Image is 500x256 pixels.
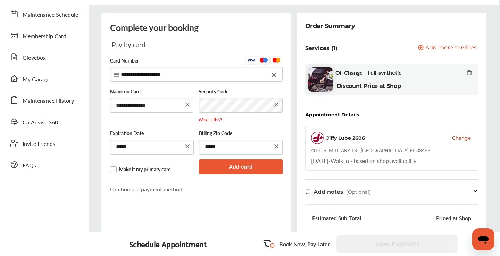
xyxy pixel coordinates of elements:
img: Mastercard.eb291d48.svg [270,56,283,65]
div: Walk In - based on shop availability [311,157,416,165]
button: Add card [199,159,283,174]
span: FAQs [23,161,36,170]
b: Discount Price at Shop [337,83,401,89]
span: (Optional) [346,189,371,195]
span: Invite Friends [23,140,55,149]
span: Oil Change - Full-synthetic [335,69,401,76]
a: Add more services [418,45,478,51]
div: Pay by card [112,41,193,49]
span: - [328,157,331,165]
div: Priced at Shop [436,214,471,221]
img: oil-change-thumb.jpg [308,67,333,92]
span: Maintenance History [23,97,74,106]
a: Glovebox [6,48,82,66]
span: Membership Card [23,32,66,41]
label: Name on Card [110,89,194,95]
span: Maintenance Schedule [23,10,78,19]
img: logo-jiffylube.png [311,132,324,144]
a: FAQs [6,156,82,174]
img: Visa.45ceafba.svg [245,56,258,65]
button: Change [452,134,471,141]
label: Security Code [199,89,282,95]
div: Jiffy Lube 2606 [326,134,365,141]
div: Appointment Details [305,112,359,117]
div: 4000 S. MILITARY TRL , [GEOGRAPHIC_DATA] , FL 33463 [311,147,430,154]
p: What is this? [199,117,282,123]
p: Services (1) [305,45,337,51]
div: Order Summary [305,21,355,31]
a: Maintenance History [6,91,82,109]
label: Expiration Date [110,130,194,137]
a: My Garage [6,69,82,88]
label: Card Number [110,56,283,66]
span: My Garage [23,75,49,84]
a: Invite Friends [6,134,82,152]
label: Make it my primary card [110,166,194,173]
label: Billing Zip Code [199,130,283,137]
button: Add more services [418,45,477,51]
p: Book Now, Pay Later [279,240,330,248]
span: Glovebox [23,53,46,63]
span: Add more services [425,45,477,51]
a: Membership Card [6,26,82,44]
div: Estimated Sub Total [312,214,361,221]
span: Add notes [314,189,343,195]
div: Complete your booking [110,22,283,33]
img: note-icon.db9493fa.svg [305,189,311,195]
iframe: Button to launch messaging window [472,228,494,250]
span: [DATE] [311,157,328,165]
p: Or choose a payment method [110,185,283,193]
div: Schedule Appointment [129,239,207,249]
a: CarAdvise 360 [6,113,82,131]
img: Maestro.aa0500b2.svg [258,56,270,65]
span: CarAdvise 360 [23,118,58,127]
a: Maintenance Schedule [6,5,82,23]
